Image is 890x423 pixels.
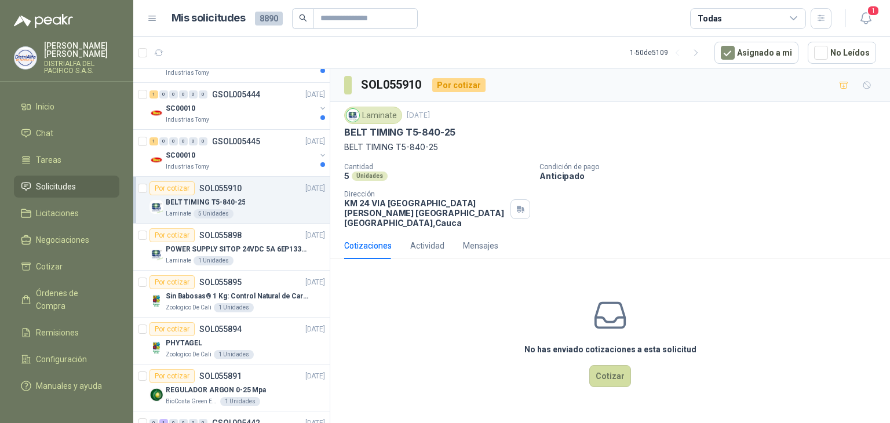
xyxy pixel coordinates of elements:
p: Dirección [344,190,506,198]
span: 8890 [255,12,283,25]
a: Por cotizarSOL055894[DATE] Company LogoPHYTAGELZoologico De Cali1 Unidades [133,318,330,364]
p: [DATE] [305,183,325,194]
a: Inicio [14,96,119,118]
h3: SOL055910 [361,76,423,94]
img: Logo peakr [14,14,73,28]
a: Configuración [14,348,119,370]
span: 1 [867,5,880,16]
div: 0 [189,137,198,145]
span: Manuales y ayuda [36,380,102,392]
p: GSOL005445 [212,137,260,145]
div: Por cotizar [149,181,195,195]
a: Tareas [14,149,119,171]
a: Por cotizarSOL055898[DATE] Company LogoPOWER SUPPLY SITOP 24VDC 5A 6EP13333BA10Laminate1 Unidades [133,224,330,271]
div: Laminate [344,107,402,124]
a: 1 0 0 0 0 0 GSOL005445[DATE] Company LogoSC00010Industrias Tomy [149,134,327,172]
a: Licitaciones [14,202,119,224]
div: Unidades [352,172,388,181]
p: BioCosta Green Energy S.A.S [166,397,218,406]
a: 1 0 0 0 0 0 GSOL005444[DATE] Company LogoSC00010Industrias Tomy [149,87,327,125]
a: Chat [14,122,119,144]
p: DISTRIALFA DEL PACIFICO S.A.S. [44,60,119,74]
div: 0 [199,90,207,99]
div: 0 [179,90,188,99]
img: Company Logo [149,200,163,214]
p: BELT TIMING T5-840-25 [166,197,245,208]
p: SOL055894 [199,325,242,333]
p: Anticipado [539,171,885,181]
a: Manuales y ayuda [14,375,119,397]
a: Cotizar [14,256,119,278]
div: 1 [149,137,158,145]
p: Condición de pago [539,163,885,171]
div: Todas [698,12,722,25]
span: Cotizar [36,260,63,273]
p: BELT TIMING T5-840-25 [344,126,455,138]
p: Laminate [166,256,191,265]
p: BELT TIMING T5-840-25 [344,141,876,154]
div: 0 [159,137,168,145]
button: No Leídos [808,42,876,64]
div: 0 [189,90,198,99]
p: Zoologico De Cali [166,303,211,312]
div: 1 - 50 de 5109 [630,43,705,62]
p: SOL055898 [199,231,242,239]
p: [DATE] [407,110,430,121]
p: [DATE] [305,324,325,335]
span: Licitaciones [36,207,79,220]
p: Sin Babosas® 1 Kg: Control Natural de Caracoles y Babosas [166,291,310,302]
div: 5 Unidades [194,209,234,218]
p: Industrias Tomy [166,115,209,125]
div: 1 Unidades [214,303,254,312]
h1: Mis solicitudes [172,10,246,27]
p: REGULADOR ARGON 0-25 Mpa [166,385,266,396]
div: Actividad [410,239,444,252]
div: Por cotizar [149,369,195,383]
img: Company Logo [149,106,163,120]
div: 1 [149,90,158,99]
p: SOL055895 [199,278,242,286]
div: 0 [159,90,168,99]
img: Company Logo [14,47,37,69]
img: Company Logo [149,341,163,355]
p: Cantidad [344,163,530,171]
p: GSOL005444 [212,90,260,99]
p: Industrias Tomy [166,162,209,172]
p: 5 [344,171,349,181]
p: Laminate [166,209,191,218]
div: 0 [199,137,207,145]
p: SOL055891 [199,372,242,380]
img: Company Logo [149,294,163,308]
button: 1 [855,8,876,29]
div: Por cotizar [149,275,195,289]
div: Cotizaciones [344,239,392,252]
span: search [299,14,307,22]
span: Remisiones [36,326,79,339]
p: [DATE] [305,371,325,382]
span: Inicio [36,100,54,113]
img: Company Logo [149,388,163,402]
button: Asignado a mi [714,42,798,64]
a: Solicitudes [14,176,119,198]
p: SC00010 [166,150,195,161]
span: Órdenes de Compra [36,287,108,312]
p: Zoologico De Cali [166,350,211,359]
button: Cotizar [589,365,631,387]
div: 1 Unidades [214,350,254,359]
a: Órdenes de Compra [14,282,119,317]
a: Negociaciones [14,229,119,251]
img: Company Logo [149,153,163,167]
a: Por cotizarSOL055895[DATE] Company LogoSin Babosas® 1 Kg: Control Natural de Caracoles y BabosasZ... [133,271,330,318]
p: SOL055910 [199,184,242,192]
p: Industrias Tomy [166,68,209,78]
a: Remisiones [14,322,119,344]
p: [DATE] [305,136,325,147]
img: Company Logo [346,109,359,122]
p: [DATE] [305,277,325,288]
div: Por cotizar [149,228,195,242]
p: [PERSON_NAME] [PERSON_NAME] [44,42,119,58]
div: 1 Unidades [220,397,260,406]
div: Por cotizar [149,322,195,336]
a: Por cotizarSOL055910[DATE] Company LogoBELT TIMING T5-840-25Laminate5 Unidades [133,177,330,224]
p: SC00010 [166,103,195,114]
